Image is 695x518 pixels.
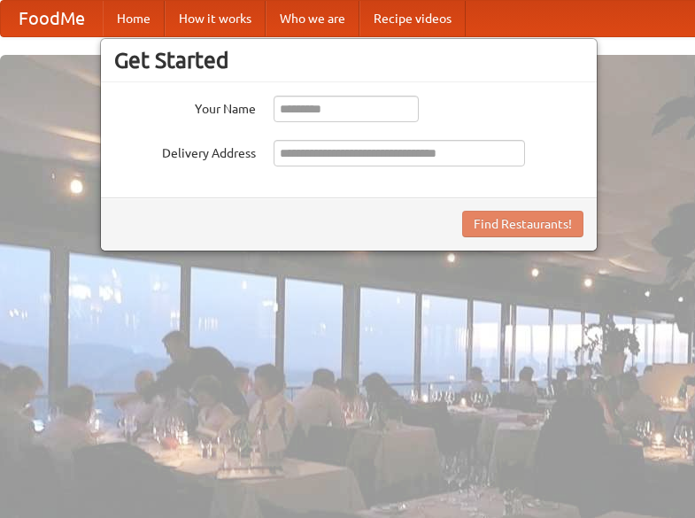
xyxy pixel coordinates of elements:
[114,47,583,73] h3: Get Started
[462,211,583,237] button: Find Restaurants!
[1,1,103,36] a: FoodMe
[266,1,359,36] a: Who we are
[114,96,256,118] label: Your Name
[103,1,165,36] a: Home
[359,1,466,36] a: Recipe videos
[114,140,256,162] label: Delivery Address
[165,1,266,36] a: How it works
